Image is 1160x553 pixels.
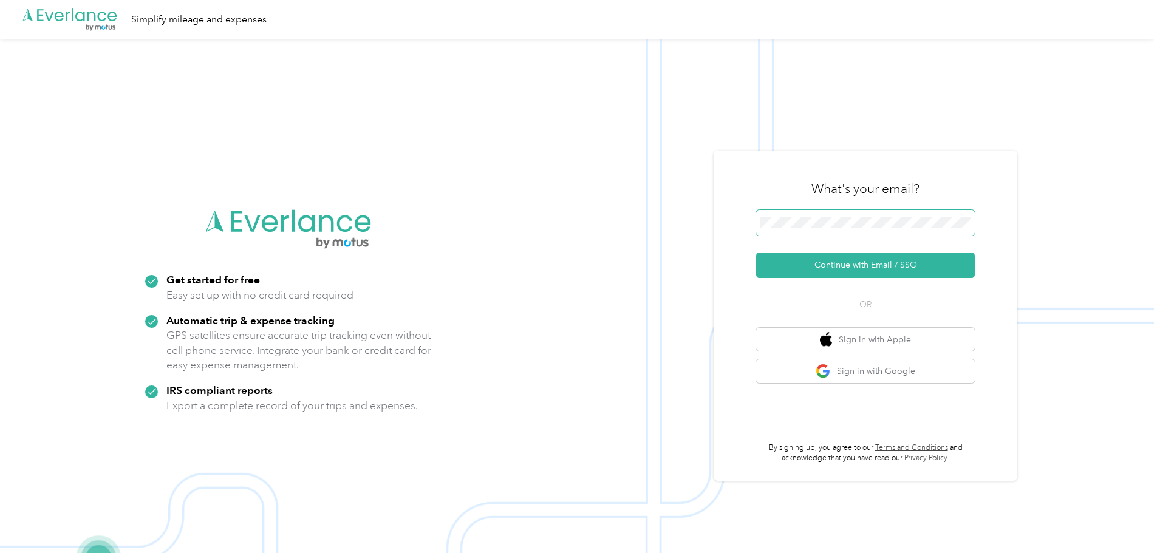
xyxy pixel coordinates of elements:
[811,180,919,197] h3: What's your email?
[875,443,948,452] a: Terms and Conditions
[166,384,273,396] strong: IRS compliant reports
[166,328,432,373] p: GPS satellites ensure accurate trip tracking even without cell phone service. Integrate your bank...
[756,443,975,464] p: By signing up, you agree to our and acknowledge that you have read our .
[844,298,887,311] span: OR
[756,359,975,383] button: google logoSign in with Google
[166,314,335,327] strong: Automatic trip & expense tracking
[131,12,267,27] div: Simplify mileage and expenses
[166,273,260,286] strong: Get started for free
[816,364,831,379] img: google logo
[166,398,418,413] p: Export a complete record of your trips and expenses.
[166,288,353,303] p: Easy set up with no credit card required
[820,332,832,347] img: apple logo
[904,453,947,463] a: Privacy Policy
[756,328,975,351] button: apple logoSign in with Apple
[756,253,975,278] button: Continue with Email / SSO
